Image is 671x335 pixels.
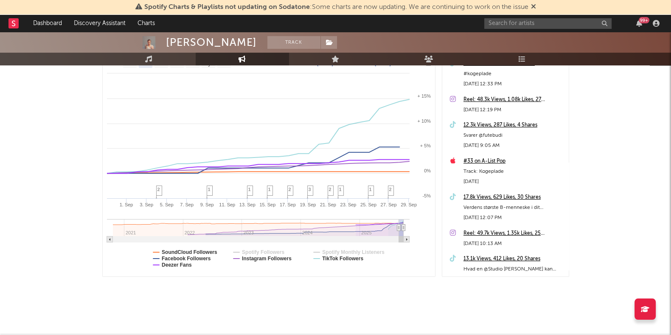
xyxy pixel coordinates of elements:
span: 1 [208,187,211,192]
text: 25. Sep [360,202,376,207]
text: Deezer Fans [162,262,192,268]
button: Track [267,36,320,49]
div: [DATE] 9:05 AM [463,141,564,151]
text: 19. Sep [300,202,316,207]
text: + 5% [420,143,431,148]
div: [DATE] 12:33 PM [463,79,564,89]
span: 2 [289,187,291,192]
span: 1 [369,187,372,192]
div: Hvad en @Studio [PERSON_NAME] kan holde til… [463,264,564,274]
text: 7. Sep [180,202,194,207]
text: 29. Sep [401,202,417,207]
a: 12.3k Views, 287 Likes, 4 Shares [463,120,564,130]
div: #kogeplade [463,69,564,79]
div: Track: Kogeplade [463,166,564,177]
text: 23. Sep [340,202,356,207]
a: Dashboard [27,15,68,32]
div: [DATE] 12:07 PM [463,213,564,223]
a: 13.1k Views, 412 Likes, 20 Shares [463,254,564,264]
a: Charts [132,15,161,32]
text: 3. Sep [140,202,153,207]
a: Reel: 49.7k Views, 1.35k Likes, 25 Comments [463,228,564,239]
span: Spotify Charts & Playlists not updating on Sodatone [144,4,310,11]
span: 1 [248,187,251,192]
text: Instagram Followers [242,256,292,262]
text: -5% [422,193,431,198]
div: [DATE] [463,177,564,187]
div: [DATE] 4:14 PM [463,274,564,284]
text: 15. Sep [259,202,275,207]
text: SoundCloud Followers [162,249,217,255]
text: 17. Sep [279,202,295,207]
div: [PERSON_NAME] [166,36,257,49]
a: Reel: 48.3k Views, 1.08k Likes, 27 Comments [463,95,564,105]
div: 99 + [639,17,649,23]
text: + 15% [417,93,431,99]
span: 1 [339,187,342,192]
text: TikTok Followers [322,256,363,262]
div: Svarer @futebudi [463,130,564,141]
div: [DATE] 12:19 PM [463,105,564,115]
text: + 10% [417,118,431,124]
text: 21. Sep [320,202,336,207]
input: Search for artists [484,18,612,29]
text: 0% [424,168,431,173]
text: 5. Sep [160,202,173,207]
div: [DATE] 10:13 AM [463,239,564,249]
button: 99+ [636,20,642,27]
a: Discovery Assistant [68,15,132,32]
text: 1. Sep [119,202,133,207]
span: 3 [309,187,311,192]
span: : Some charts are now updating. We are continuing to work on the issue [144,4,528,11]
text: Spotify Followers [242,249,284,255]
text: 27. Sep [380,202,396,207]
text: 13. Sep [239,202,255,207]
a: #33 on A-List Pop [463,156,564,166]
span: Dismiss [531,4,536,11]
span: 2 [389,187,392,192]
text: 11. Sep [219,202,235,207]
text: 9. Sep [200,202,213,207]
text: Spotify Monthly Listeners [322,249,385,255]
div: Verdens største B-menneske i dit morgenfjernesyn. Tak til det 11 mands store sminkehold, der på m... [463,203,564,213]
span: 1 [268,187,271,192]
span: 2 [157,187,160,192]
span: 2 [329,187,331,192]
a: 17.8k Views, 629 Likes, 30 Shares [463,192,564,203]
text: Facebook Followers [162,256,211,262]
